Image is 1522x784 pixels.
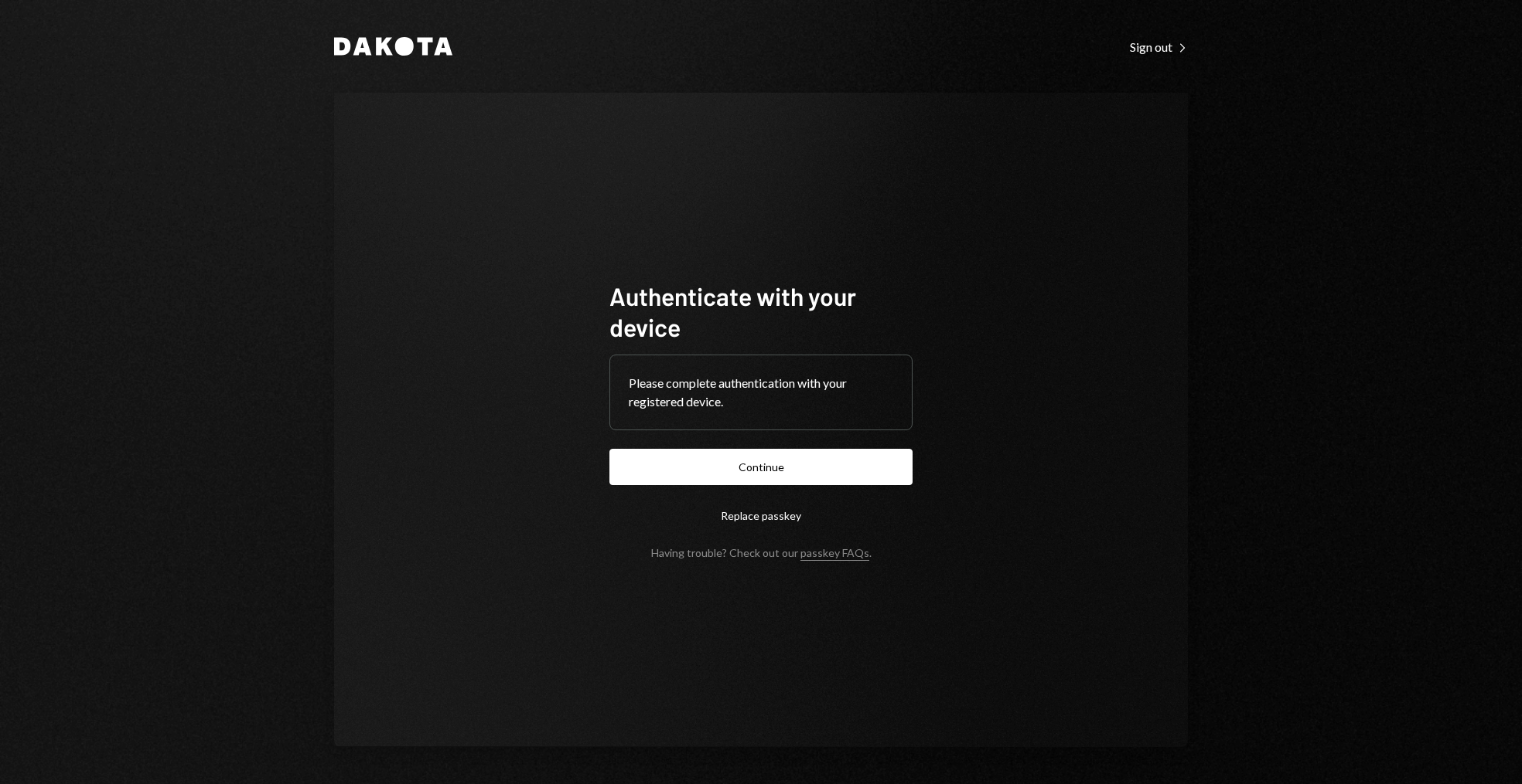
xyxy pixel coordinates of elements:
[1130,39,1188,55] div: Sign out
[651,546,872,559] div: Having trouble? Check out our .
[609,497,913,534] button: Replace passkey
[800,546,869,561] a: passkey FAQs
[609,280,913,342] h1: Authenticate with your device
[629,374,893,411] div: Please complete authentication with your registered device.
[609,449,913,485] button: Continue
[1130,38,1188,55] a: Sign out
